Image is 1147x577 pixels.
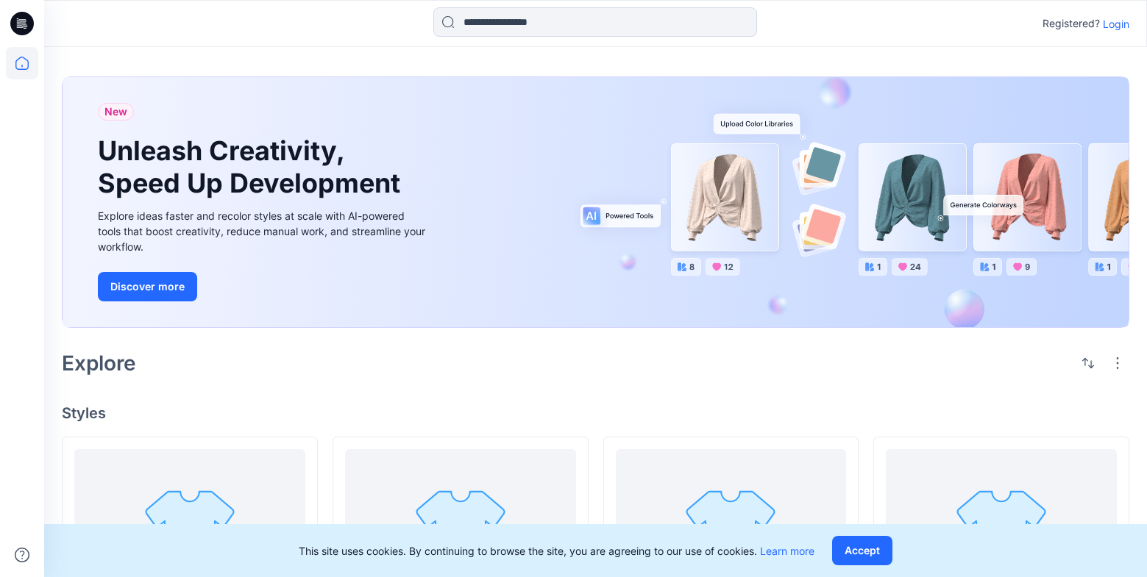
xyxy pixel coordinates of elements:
[62,404,1129,422] h4: Styles
[832,536,892,565] button: Accept
[760,545,814,557] a: Learn more
[98,272,429,301] a: Discover more
[98,208,429,254] div: Explore ideas faster and recolor styles at scale with AI-powered tools that boost creativity, red...
[62,351,136,375] h2: Explore
[98,272,197,301] button: Discover more
[1043,15,1100,32] p: Registered?
[299,543,814,559] p: This site uses cookies. By continuing to browse the site, you are agreeing to our use of cookies.
[1103,16,1129,32] p: Login
[104,103,127,121] span: New
[98,135,407,198] h1: Unleash Creativity, Speed Up Development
